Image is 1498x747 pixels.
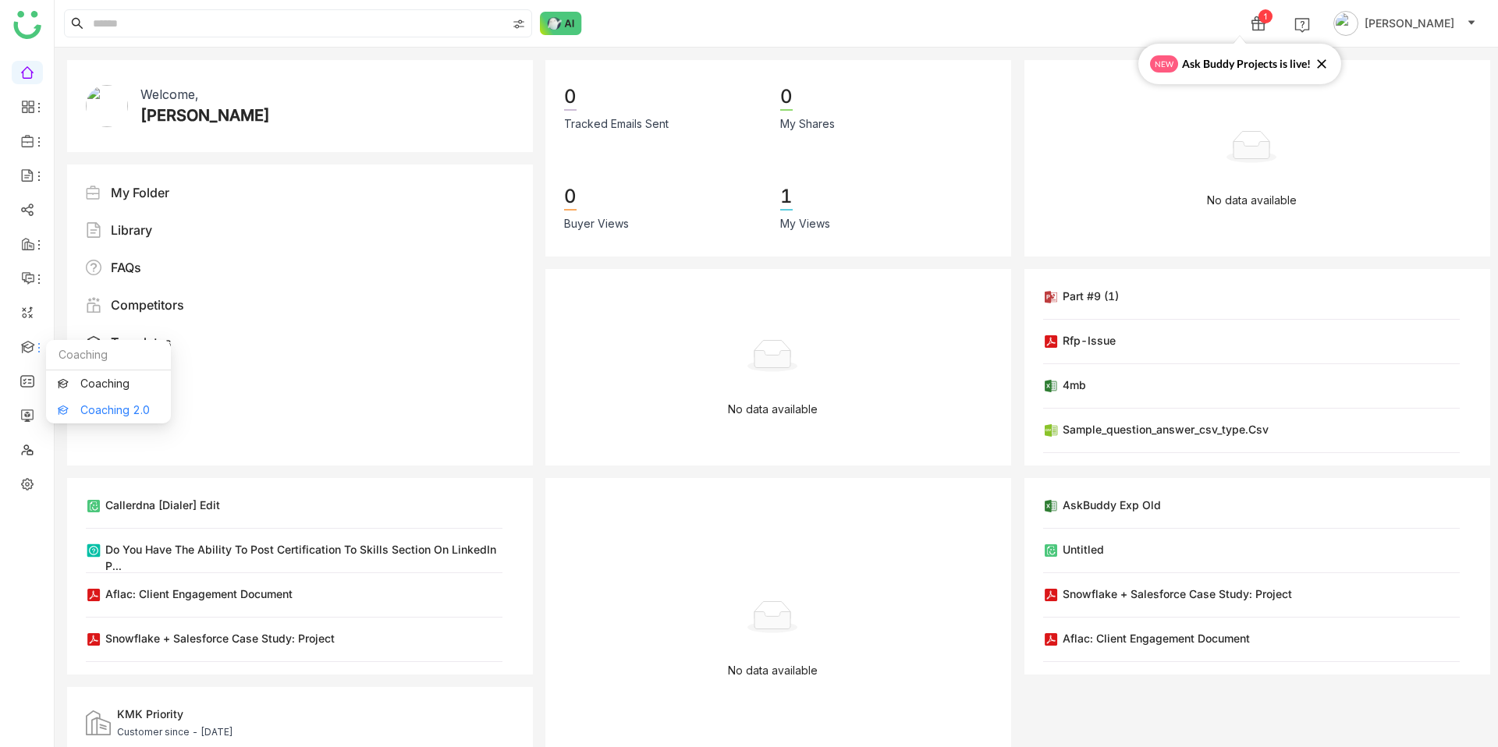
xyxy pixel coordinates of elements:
[1150,55,1178,73] span: new
[140,104,270,127] div: [PERSON_NAME]
[111,183,169,202] div: My Folder
[1063,586,1292,602] div: Snowflake + Salesforce Case Study: Project
[1330,11,1479,36] button: [PERSON_NAME]
[1063,377,1086,393] div: 4mb
[780,184,793,211] div: 1
[105,497,220,513] div: callerdna [dialer] edit
[564,84,577,111] div: 0
[86,85,128,127] img: 61307121755ca5673e314e4d
[728,401,818,418] p: No data available
[728,662,818,679] p: No data available
[1063,630,1250,646] div: Aflac: Client Engagement Document
[1063,288,1119,304] div: Part #9 (1)
[1258,9,1273,23] div: 1
[58,405,159,416] a: Coaching 2.0
[1333,11,1358,36] img: avatar
[117,725,233,739] div: Customer since - [DATE]
[13,11,41,39] img: logo
[564,115,669,133] div: Tracked Emails Sent
[86,710,111,735] img: customers.svg
[105,630,335,646] div: Snowflake + Salesforce Case Study: Project
[46,340,171,370] div: Coaching
[1365,15,1454,32] span: [PERSON_NAME]
[111,333,172,352] div: Templates
[58,378,159,389] a: Coaching
[105,541,502,574] div: Do you have the ability to post certification to skills section on LinkedIn p...
[540,12,582,35] img: ask-buddy-normal.svg
[564,184,577,211] div: 0
[564,215,629,232] div: Buyer Views
[780,84,793,111] div: 0
[1063,332,1116,349] div: rfp-issue
[105,586,293,602] div: Aflac: Client Engagement Document
[111,258,141,277] div: FAQs
[111,221,152,239] div: Library
[1207,192,1297,209] p: No data available
[1182,55,1311,73] span: Ask Buddy Projects is live!
[1063,541,1104,558] div: Untitled
[117,706,233,722] div: KMK Priority
[1063,497,1161,513] div: AskBuddy Exp old
[780,115,835,133] div: My Shares
[513,18,525,30] img: search-type.svg
[140,85,198,104] div: Welcome,
[1063,421,1269,437] div: Sample_question_answer_csv_type.csv
[111,296,184,314] div: Competitors
[780,215,830,232] div: My Views
[1294,17,1310,33] img: help.svg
